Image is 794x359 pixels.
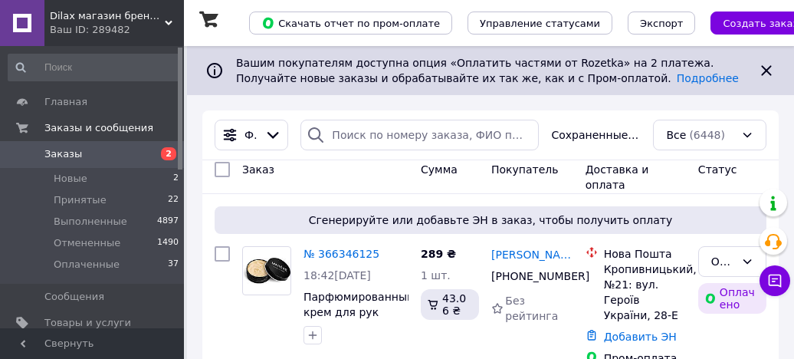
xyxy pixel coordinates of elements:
button: Экспорт [628,12,695,35]
span: Вашим покупателям доступна опция «Оплатить частями от Rozetka» на 2 платежа. Получайте новые зака... [236,57,739,84]
span: Товары и услуги [44,316,131,330]
span: (6448) [689,129,725,141]
div: Оплаченный [711,253,735,270]
span: Сохраненные фильтры: [551,127,641,143]
a: [PERSON_NAME] [491,247,573,262]
span: Экспорт [640,18,683,29]
div: Нова Пошта [604,246,686,262]
span: 2 [161,147,176,160]
span: Покупатель [491,163,559,176]
span: Dilax магазин брендовых детских игрушек и товаров для родителей. [50,9,165,23]
span: 289 ₴ [421,248,456,260]
span: 22 [168,193,179,207]
span: Новые [54,172,87,186]
span: Сгенерируйте или добавьте ЭН в заказ, чтобы получить оплату [221,212,760,228]
img: Фото товару [243,258,290,284]
span: Скачать отчет по пром-оплате [261,16,440,30]
span: 2 [173,172,179,186]
span: Сумма [421,163,458,176]
span: Заказы [44,147,82,161]
span: Оплаченные [54,258,120,272]
button: Управление статусами [468,12,612,35]
span: Управление статусами [480,18,600,29]
span: Фильтры [244,127,258,143]
input: Поиск [8,54,180,81]
span: Отмененные [54,236,120,250]
a: Фото товару [242,246,291,295]
span: Все [666,127,686,143]
div: [PHONE_NUMBER] [488,265,564,287]
span: Статус [698,163,737,176]
span: 1490 [157,236,179,250]
span: Заказ [242,163,274,176]
span: Заказы и сообщения [44,121,153,135]
span: Доставка и оплата [586,163,649,191]
a: Добавить ЭН [604,331,677,343]
span: 1 шт. [421,269,451,282]
span: Без рейтинга [505,295,558,322]
span: 18:42[DATE] [303,269,371,282]
div: 43.06 ₴ [421,289,479,320]
input: Поиск по номеру заказа, ФИО покупателя, номеру телефона, Email, номеру накладной [300,120,539,150]
button: Чат с покупателем [760,265,790,296]
button: Скачать отчет по пром-оплате [249,12,452,35]
a: № 366346125 [303,248,379,260]
span: 4897 [157,215,179,229]
a: Подробнее [677,72,739,84]
div: Ваш ID: 289482 [50,23,184,37]
div: Кропивницький, №21: вул. Героїв України, 28-Е [604,262,686,323]
span: Главная [44,95,87,109]
span: Сообщения [44,290,104,304]
span: 37 [168,258,179,272]
div: Оплачено [698,283,766,314]
span: Выполненные [54,215,127,229]
span: Принятые [54,193,107,207]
